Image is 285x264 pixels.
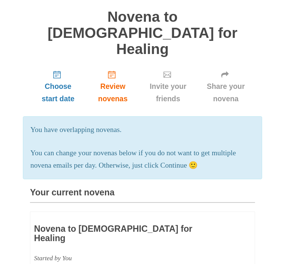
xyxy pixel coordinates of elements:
h3: Novena to [DEMOGRAPHIC_DATA] for Healing [34,224,207,243]
p: You can change your novenas below if you do not want to get multiple novena emails per day. Other... [30,147,255,172]
a: Review novenas [86,64,139,109]
a: Choose start date [30,64,86,109]
p: You have overlapping novenas. [30,124,255,136]
a: Invite your friends [139,64,196,109]
span: Choose start date [37,80,79,105]
span: Review novenas [94,80,132,105]
a: Share your novena [196,64,255,109]
span: Share your novena [204,80,247,105]
h1: Novena to [DEMOGRAPHIC_DATA] for Healing [30,9,255,57]
span: Invite your friends [147,80,189,105]
h3: Your current novena [30,188,255,202]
